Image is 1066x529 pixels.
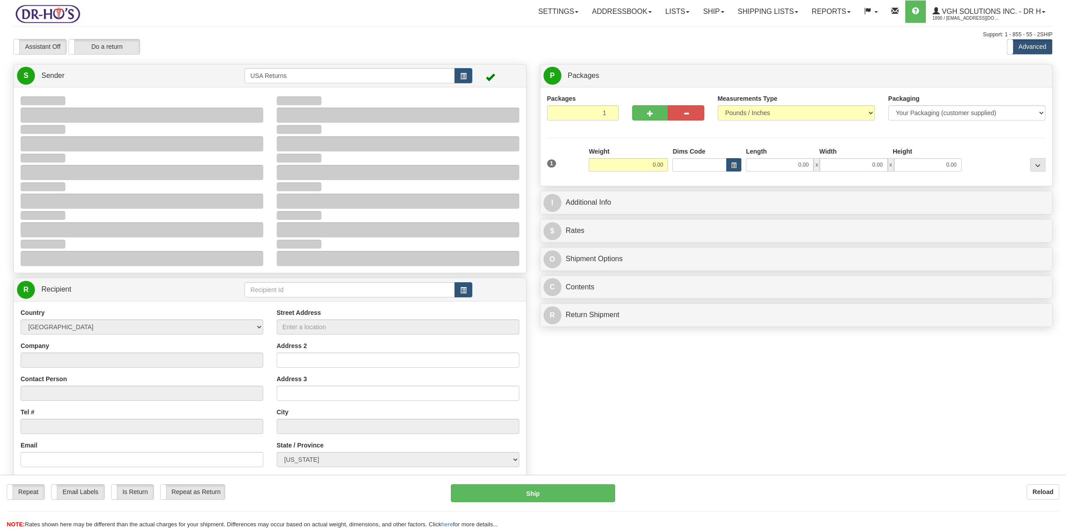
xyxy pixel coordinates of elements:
a: Lists [659,0,696,23]
label: State / Province [277,441,324,450]
span: Packages [568,72,599,79]
label: Zip / Postal [277,474,310,483]
div: Support: 1 - 855 - 55 - 2SHIP [13,31,1053,39]
label: Email [21,441,37,450]
a: Shipping lists [731,0,805,23]
a: CContents [544,278,1049,297]
a: IAdditional Info [544,194,1049,212]
label: Packages [547,94,576,103]
a: S Sender [17,67,244,85]
label: Country [21,308,45,317]
label: Address 3 [277,374,307,383]
input: Recipient Id [244,282,454,297]
span: x [888,158,894,172]
b: Reload [1032,488,1053,495]
label: Tax Id [21,474,38,483]
img: logo1890.jpg [13,2,82,25]
label: Weight [589,147,609,156]
label: Measurements Type [718,94,778,103]
label: Street Address [277,308,321,317]
a: here [441,521,453,528]
a: OShipment Options [544,250,1049,268]
span: I [544,194,561,212]
label: Company [21,341,49,350]
label: Address 2 [277,341,307,350]
input: Sender Id [244,68,454,83]
a: Ship [696,0,731,23]
span: Recipient [41,285,71,293]
label: City [277,408,288,417]
label: Length [746,147,767,156]
a: $Rates [544,222,1049,240]
label: Width [819,147,837,156]
label: Contact Person [21,374,67,383]
span: 1 [547,159,557,168]
a: Settings [531,0,585,23]
label: Packaging [888,94,920,103]
span: $ [544,222,561,240]
span: NOTE: [7,521,25,528]
a: Reports [805,0,857,23]
input: Enter a location [277,319,519,335]
a: VGH Solutions Inc. - Dr H 1890 / [EMAIL_ADDRESS][DOMAIN_NAME] [926,0,1052,23]
a: R Recipient [17,280,219,299]
button: Ship [451,484,615,502]
span: x [813,158,820,172]
span: O [544,250,561,268]
label: Advanced [1007,39,1052,54]
span: C [544,278,561,296]
label: Is Return [111,485,154,499]
a: Addressbook [585,0,659,23]
span: S [17,67,35,85]
label: Height [893,147,912,156]
a: RReturn Shipment [544,306,1049,324]
span: Sender [41,72,64,79]
label: Tel # [21,408,34,417]
label: Repeat [7,485,44,499]
button: Reload [1027,484,1059,499]
span: VGH Solutions Inc. - Dr H [940,8,1041,15]
span: 1890 / [EMAIL_ADDRESS][DOMAIN_NAME] [933,14,1000,23]
span: R [17,281,35,299]
span: R [544,306,561,324]
label: Dims Code [672,147,705,156]
a: P Packages [544,67,1049,85]
span: P [544,67,561,85]
div: ... [1030,158,1045,172]
label: Email Labels [51,485,104,499]
label: Do a return [69,39,140,54]
label: Assistant Off [14,39,66,54]
label: Repeat as Return [161,485,225,499]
